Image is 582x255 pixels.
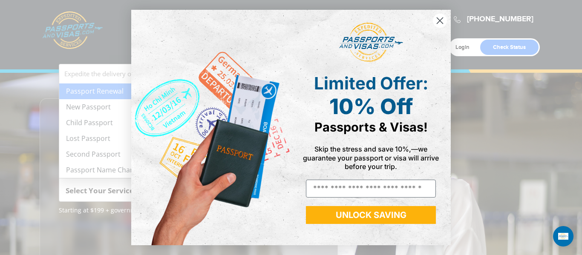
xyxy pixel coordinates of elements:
[339,23,403,63] img: passports and visas
[131,10,291,245] img: de9cda0d-0715-46ca-9a25-073762a91ba7.png
[303,145,439,170] span: Skip the stress and save 10%,—we guarantee your passport or visa will arrive before your trip.
[314,73,428,94] span: Limited Offer:
[314,120,428,135] span: Passports & Visas!
[306,206,436,224] button: UNLOCK SAVING
[553,226,573,246] div: Open Intercom Messenger
[432,13,447,28] button: Close dialog
[329,94,413,119] span: 10% Off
